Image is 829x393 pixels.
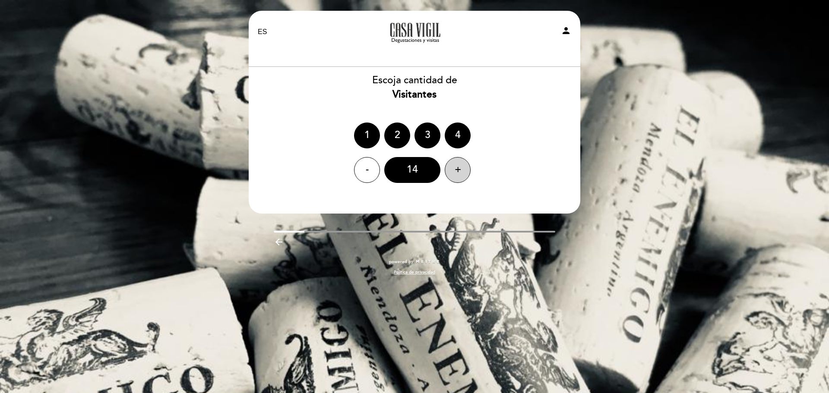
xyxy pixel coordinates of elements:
[274,237,284,247] i: arrow_backward
[384,157,440,183] div: 14
[392,88,437,101] b: Visitantes
[561,25,571,36] i: person
[248,73,581,102] div: Escoja cantidad de
[414,123,440,148] div: 3
[354,157,380,183] div: -
[354,123,380,148] div: 1
[415,260,440,264] img: MEITRE
[394,269,435,275] a: Política de privacidad
[384,123,410,148] div: 2
[561,25,571,39] button: person
[445,157,471,183] div: +
[445,123,471,148] div: 4
[389,259,440,265] a: powered by
[361,20,468,44] a: Casa Vigil - SÓLO Visitas y Degustaciones
[389,259,413,265] span: powered by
